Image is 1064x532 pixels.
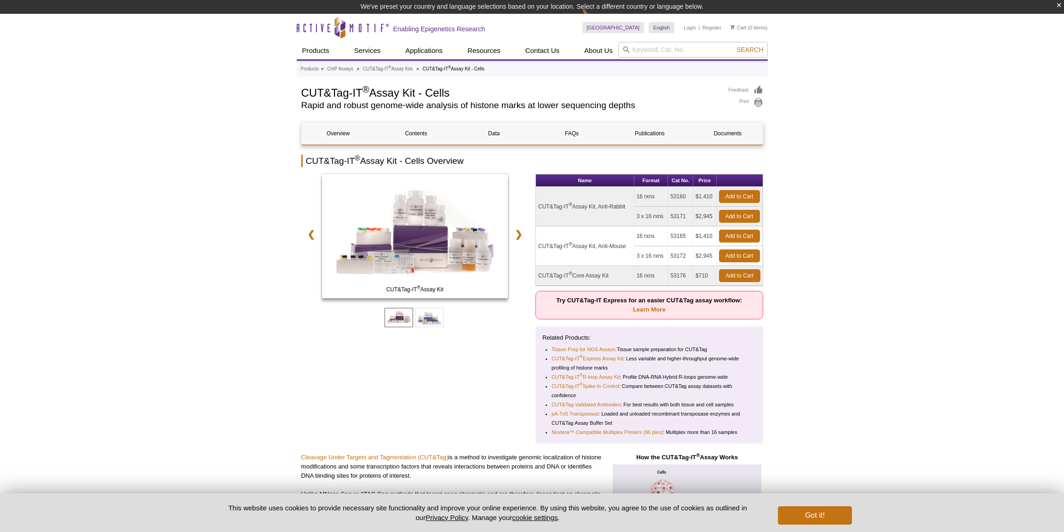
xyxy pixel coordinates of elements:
input: Keyword, Cat. No. [618,42,768,58]
li: : Multiplex more than 16 samples [552,428,748,437]
td: CUT&Tag-IT Core Assay Kit [536,266,634,286]
h2: Rapid and robust genome-wide analysis of histone marks at lower sequencing depths [301,101,719,110]
p: Related Products: [542,333,756,342]
a: CUT&Tag-IT®Assay Kits [363,65,413,73]
li: » [416,66,419,71]
a: ❮ [301,224,321,245]
button: Search [734,46,766,54]
a: Documents [691,122,764,145]
a: CUT&Tag-IT Assay Kit [322,174,508,301]
td: $2,945 [693,246,717,266]
a: pA-Tn5 Transposase [552,409,598,418]
sup: ® [569,242,572,247]
a: Feedback [729,85,763,95]
span: CUT&Tag-IT Assay Kit [324,285,506,294]
a: Resources [462,42,506,59]
td: CUT&Tag-IT Assay Kit, Anti-Mouse [536,226,634,266]
a: Products [297,42,335,59]
th: Format [634,174,668,187]
a: Contents [380,122,453,145]
a: Print [729,98,763,108]
a: FAQs [535,122,608,145]
td: 53171 [668,207,693,226]
li: Tissue sample preparation for CUT&Tag [552,345,748,354]
a: [GEOGRAPHIC_DATA] [582,22,644,33]
li: CUT&Tag-IT Assay Kit - Cells [422,66,484,71]
a: CUT&Tag-IT®R-loop Assay Kit [552,372,620,382]
a: CUT&Tag-Validated Antibodies [552,400,621,409]
img: Your Cart [730,25,735,29]
td: $2,945 [693,207,717,226]
a: Applications [400,42,448,59]
a: CUT&Tag-IT®Express Assay Kit [552,354,623,363]
li: » [357,66,360,71]
button: Got it! [778,506,851,525]
td: $710 [693,266,717,286]
a: Add to Cart [719,249,760,262]
img: Change Here [582,7,606,29]
td: 53165 [668,226,693,246]
li: : Loaded and unloaded recombinant transposase enzymes and CUT&Tag Assay Buffer Set [552,409,748,428]
td: $1,410 [693,187,717,207]
h1: CUT&Tag-IT Assay Kit - Cells [301,85,719,99]
a: CUT&Tag-IT®Spike-In Control [552,382,619,391]
button: cookie settings [512,514,558,521]
p: This website uses cookies to provide necessary site functionality and improve your online experie... [213,503,763,522]
a: Add to Cart [719,210,760,223]
p: is a method to investigate genomic localization of histone modifications and some transcription f... [301,453,604,480]
li: : Compare between CUT&Tag assay datasets with confidence [552,382,748,400]
li: (0 items) [730,22,768,33]
td: CUT&Tag-IT Assay Kit, Anti-Rabbit [536,187,634,226]
sup: ® [389,65,391,69]
sup: ® [696,452,700,458]
a: English [649,22,674,33]
td: 16 rxns [634,187,668,207]
li: » [321,66,324,71]
strong: Try CUT&Tag-IT Express for an easier CUT&Tag assay workflow: [556,297,742,313]
a: Data [457,122,530,145]
a: Contact Us [520,42,565,59]
td: 53176 [668,266,693,286]
sup: ® [580,382,583,387]
a: Tissue Prep for NGS Assays: [552,345,617,354]
h2: CUT&Tag-IT Assay Kit - Cells Overview [301,155,763,167]
a: Cart [730,24,747,31]
strong: How the CUT&Tag-IT Assay Works [636,454,738,461]
a: Publications [613,122,686,145]
h2: Enabling Epigenetics Research [393,25,485,33]
a: Learn More [633,306,666,313]
a: About Us [579,42,618,59]
sup: ® [580,355,583,359]
th: Price [693,174,717,187]
a: Nextera™-Compatible Multiplex Primers (96 plex) [552,428,663,437]
a: Add to Cart [719,230,760,243]
span: Search [736,46,763,53]
a: Register [702,24,721,31]
li: | [699,22,700,33]
a: Login [684,24,696,31]
th: Name [536,174,634,187]
a: ChIP Assays [327,65,353,73]
img: CUT&Tag-IT Assay Kit [322,174,508,298]
td: 53160 [668,187,693,207]
p: Unlike MNase-Seq or ATAC-Seq methods that target open chromatin and are therefore dependent on ch... [301,490,604,526]
th: Cat No. [668,174,693,187]
a: Add to Cart [719,190,760,203]
li: : Profile DNA-RNA Hybrid R-loops genome-wide [552,372,748,382]
a: Privacy Policy [426,514,468,521]
li: : Less variable and higher-throughput genome-wide profiling of histone marks [552,354,748,372]
sup: ® [448,65,451,69]
a: ❯ [509,224,529,245]
a: Add to Cart [719,269,760,282]
td: $1,410 [693,226,717,246]
sup: ® [569,202,572,207]
a: Products [301,65,319,73]
sup: ® [417,285,420,290]
sup: ® [362,84,369,94]
td: 3 x 16 rxns [634,246,668,266]
sup: ® [569,271,572,276]
a: Services [349,42,386,59]
td: 53172 [668,246,693,266]
td: 3 x 16 rxns [634,207,668,226]
td: 16 rxns [634,266,668,286]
